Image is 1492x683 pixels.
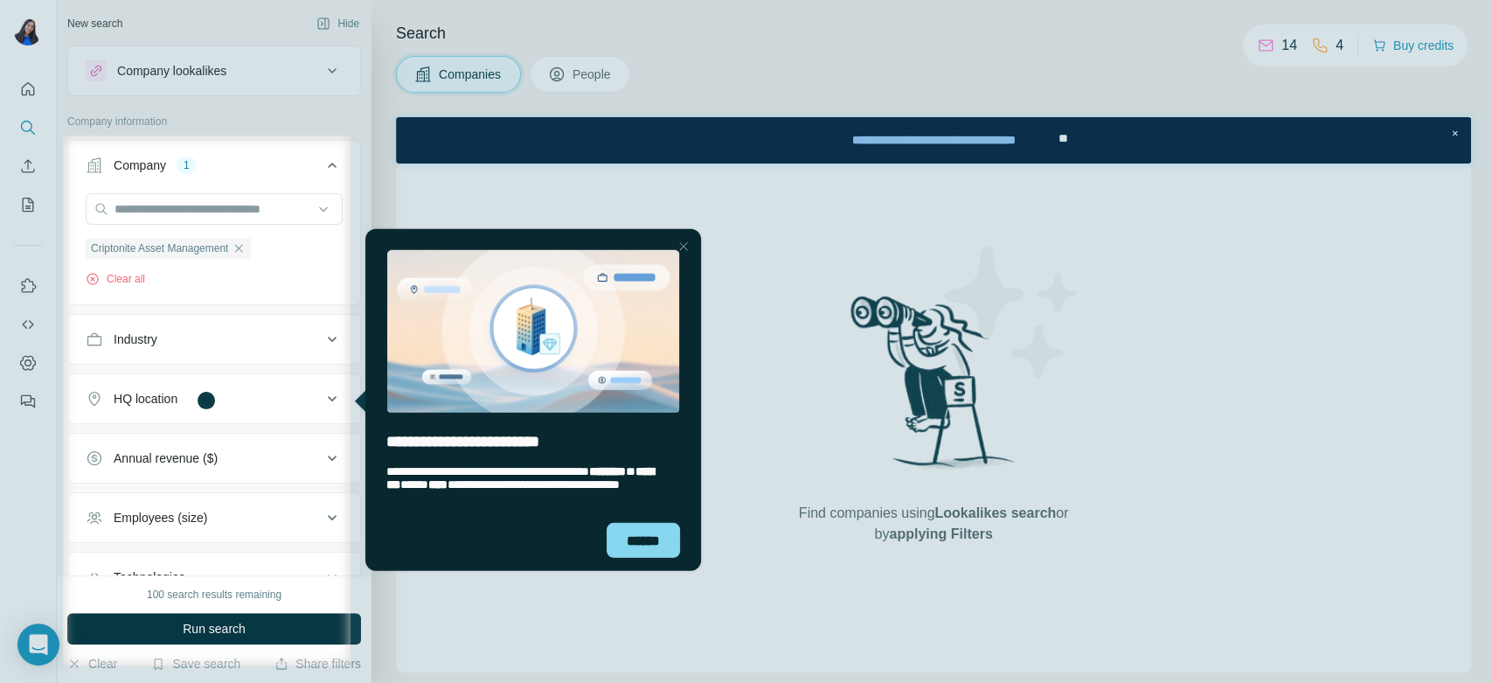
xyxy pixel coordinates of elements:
button: Save search [151,655,240,673]
div: 100 search results remaining [147,587,281,603]
div: Industry [114,331,157,348]
div: Close Step [1050,7,1067,24]
button: Technologies [68,556,360,598]
span: Criptonite Asset Management [91,240,228,256]
button: Annual revenue ($) [68,437,360,479]
button: Industry [68,318,360,360]
button: Employees (size) [68,497,360,539]
div: HQ location [114,390,177,408]
div: Technologies [114,568,185,586]
div: Company [114,157,166,174]
button: Share filters [274,655,361,673]
iframe: Tooltip [350,226,704,575]
button: HQ location [68,378,360,420]
button: Company1 [68,144,360,193]
div: Upgrade plan for full access to Surfe [414,3,661,42]
div: Annual revenue ($) [114,450,218,467]
button: Run search [67,613,361,645]
div: 1 [177,157,197,173]
button: Clear [67,655,117,673]
button: Clear all [86,271,145,287]
div: Employees (size) [114,509,207,526]
span: Run search [183,620,246,638]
